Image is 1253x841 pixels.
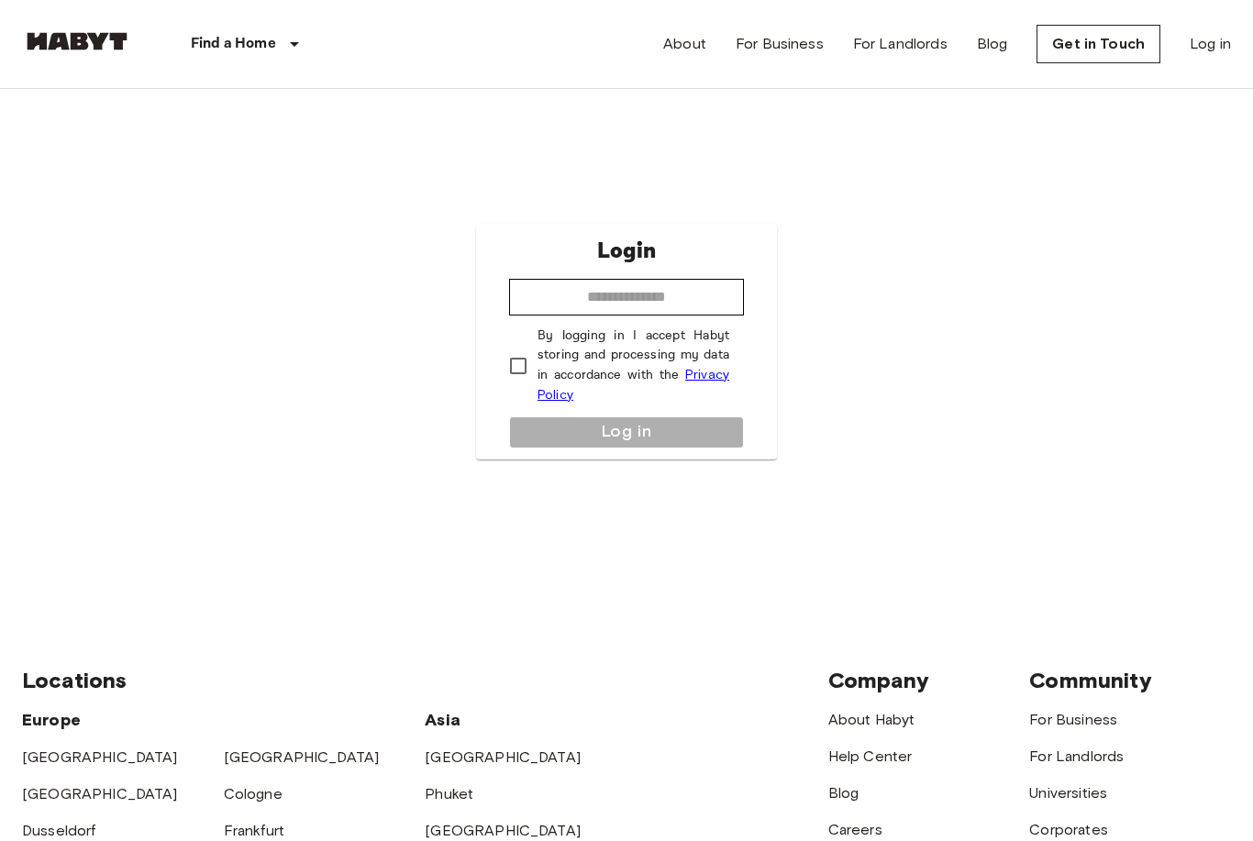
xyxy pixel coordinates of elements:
[224,785,283,802] a: Cologne
[1029,821,1108,838] a: Corporates
[1037,25,1160,63] a: Get in Touch
[22,710,81,730] span: Europe
[22,822,96,839] a: Dusseldorf
[425,710,460,730] span: Asia
[22,32,132,50] img: Habyt
[538,326,729,405] p: By logging in I accept Habyt storing and processing my data in accordance with the
[425,822,581,839] a: [GEOGRAPHIC_DATA]
[22,748,178,766] a: [GEOGRAPHIC_DATA]
[224,748,380,766] a: [GEOGRAPHIC_DATA]
[663,33,706,55] a: About
[22,785,178,802] a: [GEOGRAPHIC_DATA]
[1029,784,1107,802] a: Universities
[828,711,915,728] a: About Habyt
[538,367,729,403] a: Privacy Policy
[977,33,1008,55] a: Blog
[425,748,581,766] a: [GEOGRAPHIC_DATA]
[22,667,127,693] span: Locations
[828,667,929,693] span: Company
[853,33,948,55] a: For Landlords
[597,235,656,268] p: Login
[224,822,284,839] a: Frankfurt
[191,33,276,55] p: Find a Home
[736,33,824,55] a: For Business
[1029,747,1124,765] a: For Landlords
[828,821,882,838] a: Careers
[1029,711,1117,728] a: For Business
[828,747,913,765] a: Help Center
[425,785,473,802] a: Phuket
[1190,33,1231,55] a: Log in
[828,784,859,802] a: Blog
[1029,667,1151,693] span: Community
